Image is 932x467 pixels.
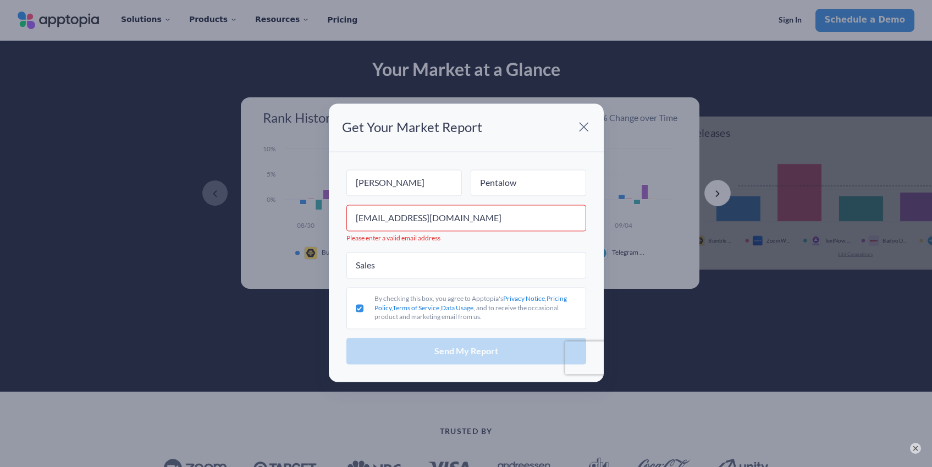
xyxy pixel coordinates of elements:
span: By checking this box, you agree to Apptopia's , , , , and to receive the occasional product and m... [374,294,567,321]
input: First Name [346,169,462,196]
iframe: reCAPTCHA [565,342,706,375]
input: Business Email [346,205,586,231]
input: Last Name [471,169,586,196]
a: Privacy Notice [503,294,545,303]
input: Job Title [346,252,586,278]
button: × [910,443,921,454]
div: Please enter a valid email address [346,233,586,243]
input: By checking this box, you agree to Apptopia'sPrivacy Notice,Pricing Policy,Terms of Service,Data ... [356,304,363,312]
a: Pricing Policy [374,294,567,312]
a: Terms of Service [393,304,439,312]
p: Get Your Market Report [342,120,482,135]
a: Data Usage [441,304,473,312]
